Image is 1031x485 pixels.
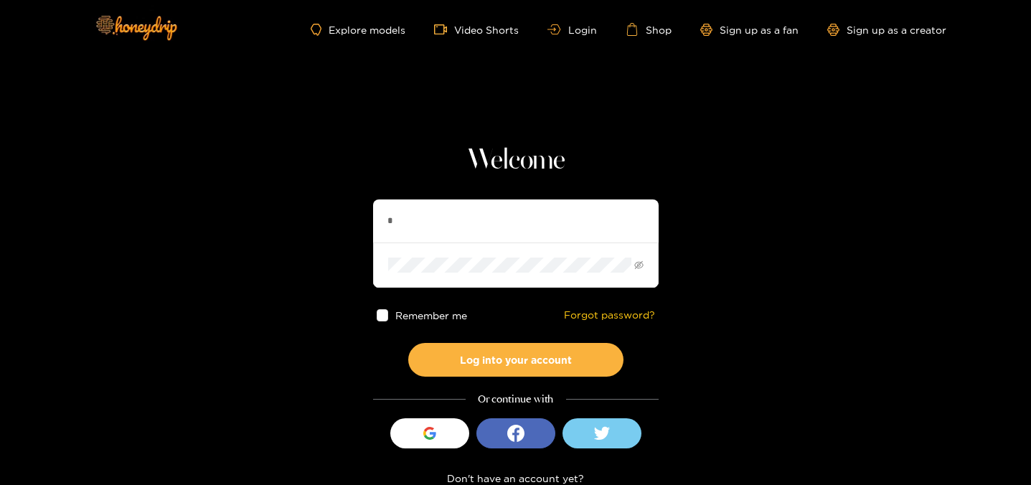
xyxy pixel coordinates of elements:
[634,260,644,270] span: eye-invisible
[395,310,467,321] span: Remember me
[626,23,672,36] a: Shop
[311,24,405,36] a: Explore models
[700,24,799,36] a: Sign up as a fan
[408,343,623,377] button: Log into your account
[827,24,946,36] a: Sign up as a creator
[564,309,655,321] a: Forgot password?
[373,391,659,408] div: Or continue with
[373,143,659,178] h1: Welcome
[547,24,596,35] a: Login
[434,23,454,36] span: video-camera
[434,23,519,36] a: Video Shorts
